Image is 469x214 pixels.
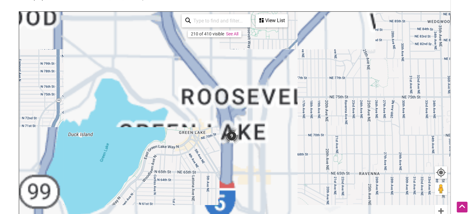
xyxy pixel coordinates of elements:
[256,15,287,26] div: View List
[191,15,247,27] input: Type to find and filter...
[226,31,238,36] a: See All
[256,14,288,27] div: See a list of the visible businesses
[191,31,224,36] div: 210 of 410 visible
[457,202,467,212] div: Scroll Back to Top
[182,14,251,27] div: Type to search and filter
[435,166,447,179] button: Your Location
[220,124,243,147] div: 9
[435,183,447,195] button: Drag Pegman onto the map to open Street View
